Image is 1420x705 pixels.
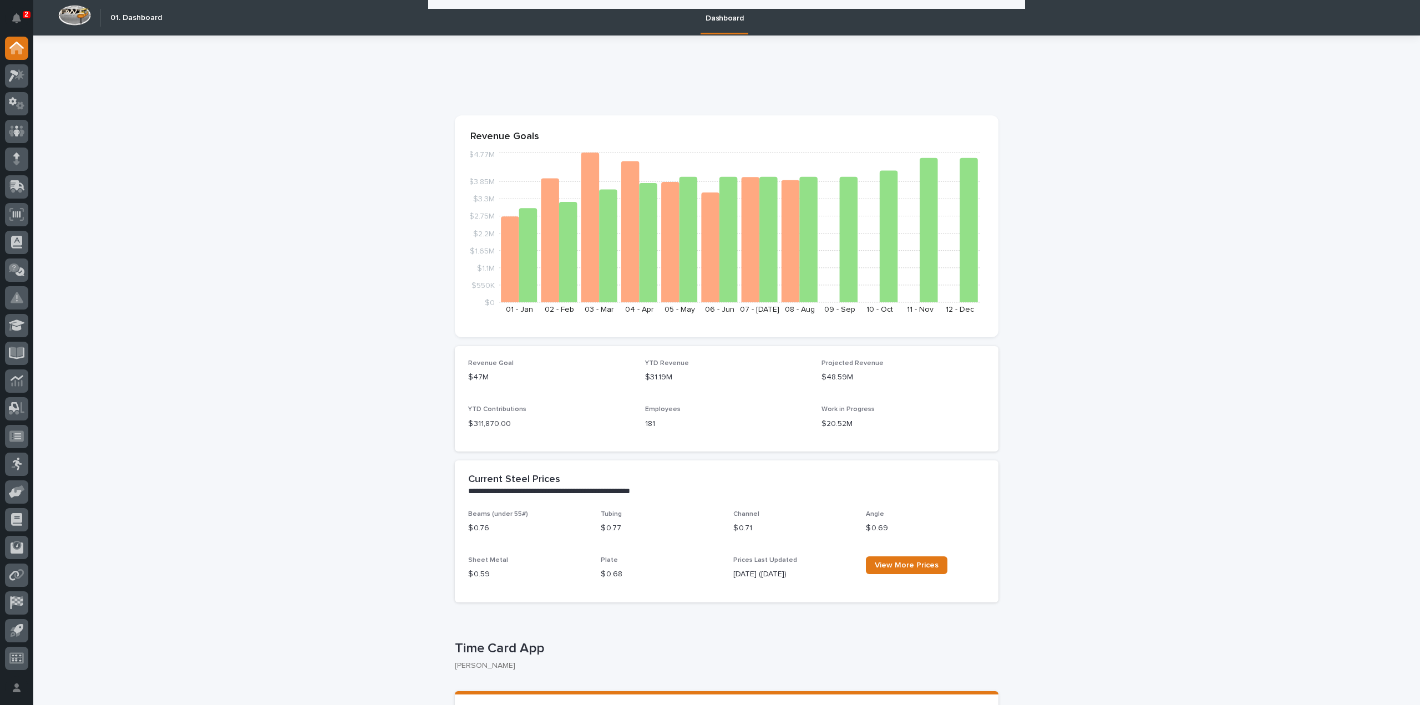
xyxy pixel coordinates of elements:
tspan: $0 [485,299,495,307]
p: $ 311,870.00 [468,418,632,430]
tspan: $3.85M [469,178,495,186]
button: Notifications [5,7,28,30]
p: $31.19M [645,372,809,383]
span: Revenue Goal [468,360,514,367]
text: 03 - Mar [585,306,614,313]
text: 02 - Feb [545,306,574,313]
span: Employees [645,406,681,413]
p: $ 0.77 [601,523,720,534]
span: YTD Revenue [645,360,689,367]
span: Angle [866,511,884,518]
span: Tubing [601,511,622,518]
p: $ 0.59 [468,569,587,580]
tspan: $4.77M [469,151,495,159]
h2: 01. Dashboard [110,13,162,23]
a: View More Prices [866,556,947,574]
text: 08 - Aug [785,306,815,313]
tspan: $550K [471,281,495,289]
tspan: $2.2M [473,230,495,237]
span: YTD Contributions [468,406,526,413]
h2: Current Steel Prices [468,474,560,486]
text: 07 - [DATE] [740,306,779,313]
p: $ 0.69 [866,523,985,534]
p: $ 0.71 [733,523,853,534]
span: Beams (under 55#) [468,511,528,518]
span: Work in Progress [821,406,875,413]
p: $ 0.76 [468,523,587,534]
p: $20.52M [821,418,985,430]
text: 01 - Jan [506,306,533,313]
span: Prices Last Updated [733,557,797,564]
text: 06 - Jun [705,306,734,313]
span: Projected Revenue [821,360,884,367]
p: [PERSON_NAME] [455,661,990,671]
div: Notifications2 [14,13,28,31]
tspan: $2.75M [469,212,495,220]
p: Time Card App [455,641,994,657]
span: Channel [733,511,759,518]
span: Sheet Metal [468,557,508,564]
text: 11 - Nov [907,306,934,313]
text: 12 - Dec [946,306,974,313]
p: $47M [468,372,632,383]
text: 04 - Apr [625,306,654,313]
img: Workspace Logo [58,5,91,26]
tspan: $3.3M [473,195,495,203]
text: 05 - May [665,306,695,313]
p: 2 [24,11,28,18]
p: 181 [645,418,809,430]
tspan: $1.1M [477,264,495,272]
p: [DATE] ([DATE]) [733,569,853,580]
text: 10 - Oct [866,306,893,313]
span: Plate [601,557,618,564]
tspan: $1.65M [470,247,495,255]
span: View More Prices [875,561,939,569]
p: $48.59M [821,372,985,383]
text: 09 - Sep [824,306,855,313]
p: $ 0.68 [601,569,720,580]
p: Revenue Goals [470,131,983,143]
